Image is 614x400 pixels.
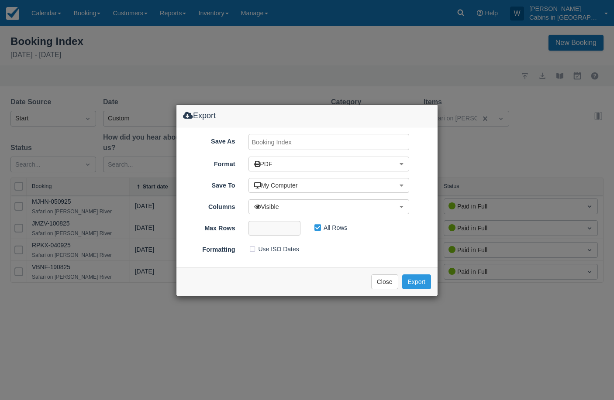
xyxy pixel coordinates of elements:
label: Formatting [176,242,242,254]
label: Save As [176,134,242,146]
span: My Computer [254,182,298,189]
input: Booking Index [248,134,410,150]
h4: Export [183,111,431,120]
span: All Rows [314,224,353,231]
button: PDF [248,157,410,171]
span: PDF [254,161,273,168]
button: Close [371,274,398,289]
label: Columns [176,199,242,212]
button: My Computer [248,178,410,193]
label: Save To [176,178,242,190]
label: Max Rows [176,221,242,233]
label: Use ISO Dates [248,243,305,256]
span: Use ISO Dates [248,245,305,252]
span: Visible [254,203,279,210]
label: Format [176,157,242,169]
label: All Rows [314,221,353,234]
button: Export [402,274,431,289]
button: Visible [248,199,410,214]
